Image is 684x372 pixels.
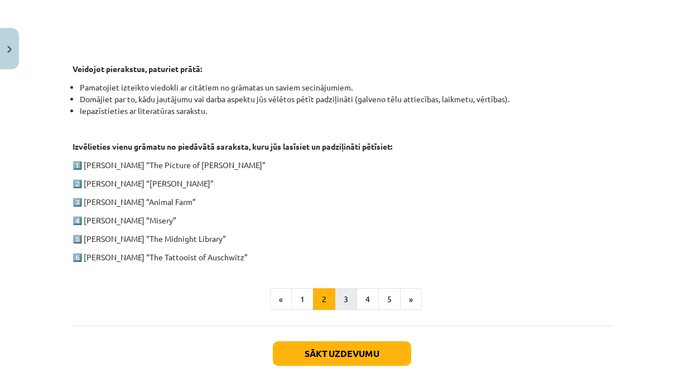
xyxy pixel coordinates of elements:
button: Sākt uzdevumu [273,341,411,366]
strong: Veidojot pierakstus, paturiet prātā: [73,64,202,74]
img: icon-close-lesson-0947bae3869378f0d4975bcd49f059093ad1ed9edebbc8119c70593378902aed.svg [7,46,12,53]
li: Domājiet par to, kādu jautājumu vai darba aspektu jūs vēlētos pētīt padziļināti (galveno tēlu att... [80,93,611,105]
button: 4 [357,288,379,311]
button: 3 [335,288,357,311]
strong: Izvēlieties vienu grāmatu no piedāvātā saraksta, kuru jūs lasīsiet un padziļināti pētīsiet: [73,141,392,151]
p: 6️⃣ [PERSON_NAME] “The Tattooist of Auschwitz” [73,251,611,263]
button: 1 [291,288,314,311]
li: Iepazīstieties ar literatūras sarakstu. [80,105,611,117]
nav: Page navigation example [73,288,611,311]
button: 5 [378,288,401,311]
p: 1️⃣ [PERSON_NAME] “The Picture of [PERSON_NAME]” [73,159,611,171]
p: 5️⃣ [PERSON_NAME] “The Midnight Library” [73,233,611,245]
p: 4️⃣ [PERSON_NAME] “Misery” [73,214,611,226]
p: 2️⃣ [PERSON_NAME] “[PERSON_NAME]” [73,178,611,189]
button: « [270,288,292,311]
button: » [400,288,422,311]
button: 2 [313,288,335,311]
p: 3️⃣ [PERSON_NAME] “Animal Farm” [73,196,611,208]
li: Pamatojiet izteikto viedokli ar citātiem no grāmatas un saviem secinājumiem. [80,82,611,93]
